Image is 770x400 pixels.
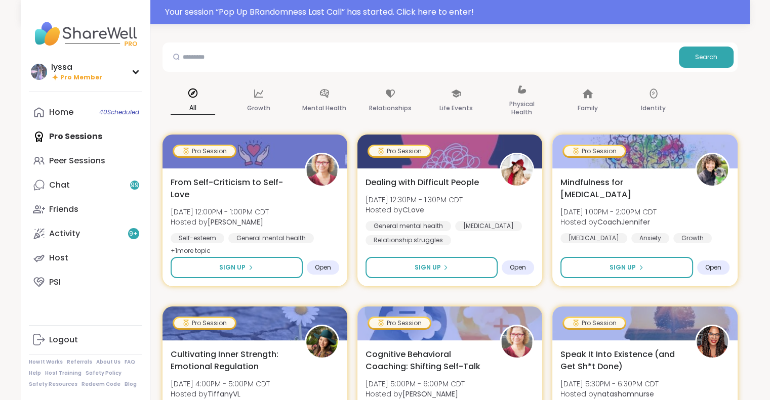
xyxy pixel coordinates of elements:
[29,370,41,377] a: Help
[208,217,263,227] b: [PERSON_NAME]
[129,230,138,238] span: 9 +
[29,197,142,221] a: Friends
[29,328,142,352] a: Logout
[171,379,270,389] span: [DATE] 4:00PM - 5:00PM CDT
[49,107,73,118] div: Home
[29,16,142,52] img: ShareWell Nav Logo
[510,263,526,272] span: Open
[29,270,142,294] a: PSI
[171,389,270,399] span: Hosted by
[67,359,92,366] a: Referrals
[171,348,294,373] span: Cultivating Inner Strength: Emotional Regulation
[99,108,139,116] span: 40 Scheduled
[560,348,683,373] span: Speak It Into Existence (and Get Sh*t Done)
[695,53,717,62] span: Search
[697,326,728,358] img: natashamnurse
[125,359,135,366] a: FAQ
[564,146,625,156] div: Pro Session
[679,47,734,68] button: Search
[631,233,669,243] div: Anxiety
[578,102,598,114] p: Family
[228,233,314,243] div: General mental health
[174,146,235,156] div: Pro Session
[366,221,451,231] div: General mental health
[49,155,105,166] div: Peer Sessions
[369,318,430,328] div: Pro Session
[369,102,412,114] p: Relationships
[171,217,269,227] span: Hosted by
[414,263,440,272] span: Sign Up
[315,263,331,272] span: Open
[366,257,498,278] button: Sign Up
[500,98,544,118] p: Physical Health
[302,102,346,114] p: Mental Health
[306,326,338,358] img: TiffanyVL
[171,176,294,201] span: From Self-Criticism to Self-Love
[610,263,636,272] span: Sign Up
[219,263,246,272] span: Sign Up
[673,233,712,243] div: Growth
[49,334,78,345] div: Logout
[306,154,338,186] img: Fausta
[86,370,121,377] a: Safety Policy
[560,233,627,243] div: [MEDICAL_DATA]
[597,389,654,399] b: natashamnurse
[564,318,625,328] div: Pro Session
[501,154,533,186] img: CLove
[208,389,240,399] b: TiffanyVL
[366,235,451,245] div: Relationship struggles
[60,73,102,82] span: Pro Member
[165,6,744,18] div: Your session “ Pop Up BRandomness Last Call ” has started. Click here to enter!
[247,102,270,114] p: Growth
[29,246,142,270] a: Host
[366,389,465,399] span: Hosted by
[705,263,721,272] span: Open
[29,221,142,246] a: Activity9+
[96,359,120,366] a: About Us
[501,326,533,358] img: Fausta
[174,318,235,328] div: Pro Session
[439,102,473,114] p: Life Events
[31,64,47,80] img: lyssa
[560,176,683,201] span: Mindfulness for [MEDICAL_DATA]
[560,207,657,217] span: [DATE] 1:00PM - 2:00PM CDT
[29,100,142,124] a: Home40Scheduled
[171,233,224,243] div: Self-esteem
[641,102,666,114] p: Identity
[171,257,303,278] button: Sign Up
[366,205,463,215] span: Hosted by
[29,381,77,388] a: Safety Resources
[560,257,693,278] button: Sign Up
[560,389,659,399] span: Hosted by
[171,102,215,115] p: All
[560,217,657,227] span: Hosted by
[402,389,458,399] b: [PERSON_NAME]
[29,173,142,197] a: Chat99
[45,370,82,377] a: Host Training
[455,221,522,231] div: [MEDICAL_DATA]
[29,149,142,173] a: Peer Sessions
[366,348,489,373] span: Cognitive Behavioral Coaching: Shifting Self-Talk
[402,205,424,215] b: CLove
[51,62,102,73] div: lyssa
[49,204,78,215] div: Friends
[171,207,269,217] span: [DATE] 12:00PM - 1:00PM CDT
[49,252,68,263] div: Host
[49,180,70,191] div: Chat
[82,381,120,388] a: Redeem Code
[125,381,137,388] a: Blog
[29,359,63,366] a: How It Works
[49,277,61,288] div: PSI
[49,228,80,239] div: Activity
[597,217,650,227] b: CoachJennifer
[560,379,659,389] span: [DATE] 5:30PM - 6:30PM CDT
[366,195,463,205] span: [DATE] 12:30PM - 1:30PM CDT
[369,146,430,156] div: Pro Session
[697,154,728,186] img: CoachJennifer
[366,379,465,389] span: [DATE] 5:00PM - 6:00PM CDT
[366,176,479,189] span: Dealing with Difficult People
[131,181,139,190] span: 99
